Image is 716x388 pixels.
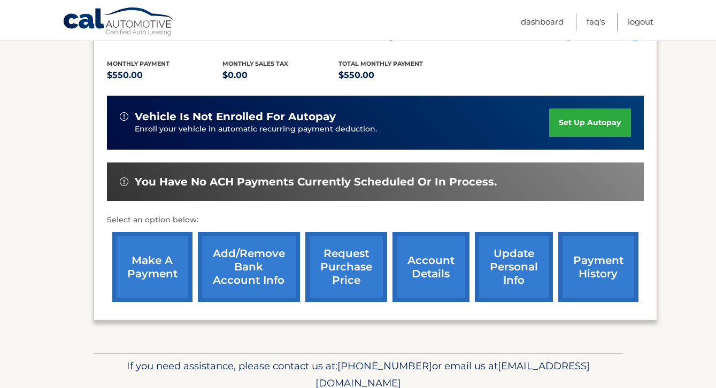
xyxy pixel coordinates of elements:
span: You have no ACH payments currently scheduled or in process. [135,175,497,189]
a: Dashboard [521,13,564,30]
a: Cal Automotive [63,7,175,38]
img: alert-white.svg [120,112,128,121]
a: payment history [558,232,638,302]
p: Enroll your vehicle in automatic recurring payment deduction. [135,123,550,135]
p: $550.00 [107,68,223,83]
img: alert-white.svg [120,177,128,186]
p: $550.00 [338,68,455,83]
p: $0.00 [222,68,338,83]
a: Add/Remove bank account info [198,232,300,302]
span: Monthly sales Tax [222,60,288,67]
span: [PHONE_NUMBER] [337,360,432,372]
span: vehicle is not enrolled for autopay [135,110,336,123]
a: update personal info [475,232,553,302]
a: Logout [628,13,653,30]
a: request purchase price [305,232,387,302]
a: set up autopay [549,108,630,137]
a: FAQ's [587,13,605,30]
a: account details [392,232,469,302]
span: Total Monthly Payment [338,60,423,67]
span: Monthly Payment [107,60,170,67]
a: make a payment [112,232,193,302]
p: Select an option below: [107,214,644,227]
